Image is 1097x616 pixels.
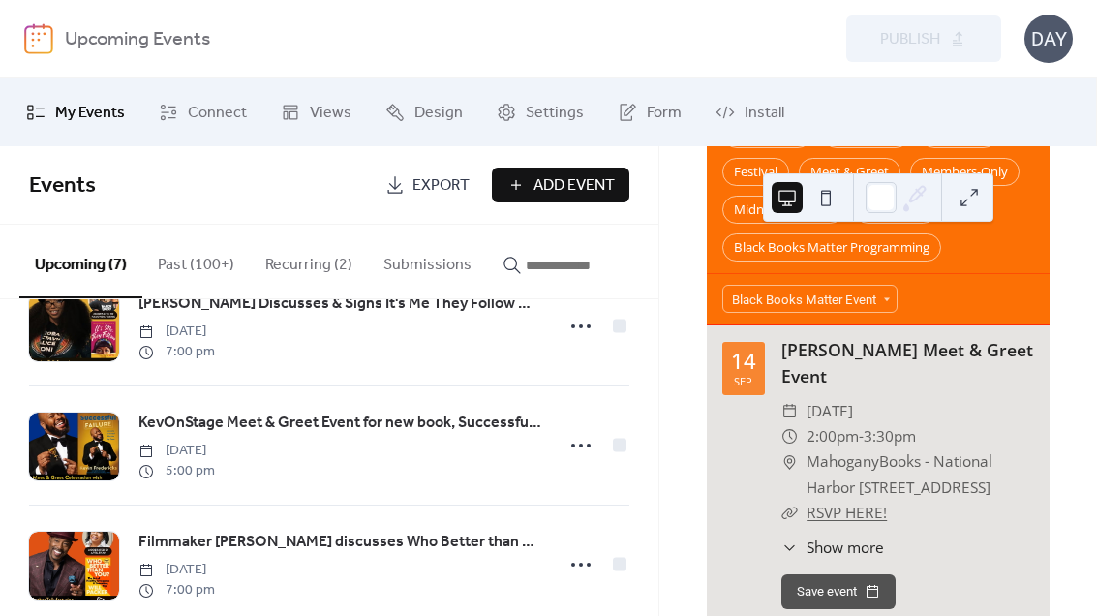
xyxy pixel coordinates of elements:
[371,168,484,202] a: Export
[138,411,541,436] a: KevOnStage Meet & Greet Event for new book, Successful Failure
[24,23,53,54] img: logo
[138,441,215,461] span: [DATE]
[533,174,615,198] span: Add Event
[745,102,784,125] span: Install
[138,342,215,362] span: 7:00 pm
[138,322,215,342] span: [DATE]
[138,560,215,580] span: [DATE]
[188,102,247,125] span: Connect
[722,233,941,262] div: Black Books Matter Programming
[781,424,799,449] div: ​
[138,580,215,601] span: 7:00 pm
[722,158,789,186] div: Festival
[781,399,799,424] div: ​
[19,225,142,298] button: Upcoming (7)
[603,86,696,139] a: Form
[859,424,864,449] span: -
[722,196,844,224] div: Midnight Release
[310,102,351,125] span: Views
[781,537,799,559] div: ​
[371,86,477,139] a: Design
[250,225,368,296] button: Recurring (2)
[807,449,1034,500] span: MahoganyBooks - National Harbor [STREET_ADDRESS]
[807,503,887,523] a: RSVP HERE!
[807,537,884,559] span: Show more
[807,424,859,449] span: 2:00pm
[138,293,541,316] span: [PERSON_NAME] Discusses & Signs It's Me They Follow w/[PERSON_NAME] [PERSON_NAME]
[492,168,629,202] button: Add Event
[701,86,799,139] a: Install
[29,165,96,207] span: Events
[799,158,900,186] div: Meet & Greet
[781,537,884,559] button: ​Show more
[864,424,916,449] span: 3:30pm
[526,102,584,125] span: Settings
[731,350,756,371] div: 14
[647,102,682,125] span: Form
[414,102,463,125] span: Design
[368,225,487,296] button: Submissions
[781,501,799,526] div: ​
[142,225,250,296] button: Past (100+)
[144,86,261,139] a: Connect
[1024,15,1073,63] div: DAY
[734,376,752,386] div: Sep
[412,174,470,198] span: Export
[55,102,125,125] span: My Events
[138,292,541,317] a: [PERSON_NAME] Discusses & Signs It's Me They Follow w/[PERSON_NAME] [PERSON_NAME]
[807,399,853,424] span: [DATE]
[65,21,210,58] b: Upcoming Events
[138,531,541,554] span: Filmmaker [PERSON_NAME] discusses Who Better than You, with [PERSON_NAME]
[781,449,799,475] div: ​
[138,530,541,555] a: Filmmaker [PERSON_NAME] discusses Who Better than You, with [PERSON_NAME]
[910,158,1020,186] div: Members-Only
[138,412,541,435] span: KevOnStage Meet & Greet Event for new book, Successful Failure
[138,461,215,481] span: 5:00 pm
[482,86,598,139] a: Settings
[781,338,1033,386] a: [PERSON_NAME] Meet & Greet Event
[12,86,139,139] a: My Events
[266,86,366,139] a: Views
[781,574,896,609] button: Save event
